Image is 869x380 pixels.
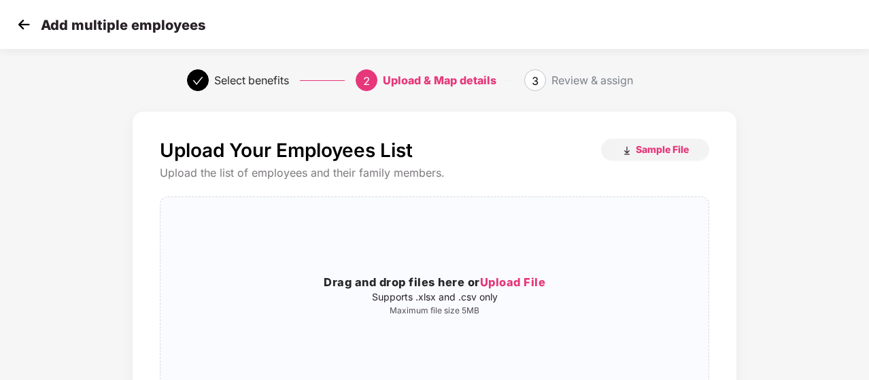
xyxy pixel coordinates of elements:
span: check [192,75,203,86]
span: Upload File [480,275,546,289]
div: Upload & Map details [383,69,496,91]
button: Sample File [601,139,709,160]
span: 2 [363,74,370,88]
div: Review & assign [551,69,633,91]
div: Upload the list of employees and their family members. [160,166,709,180]
img: download_icon [621,145,632,156]
div: Select benefits [214,69,289,91]
h3: Drag and drop files here or [160,274,709,292]
p: Add multiple employees [41,17,205,33]
img: svg+xml;base64,PHN2ZyB4bWxucz0iaHR0cDovL3d3dy53My5vcmcvMjAwMC9zdmciIHdpZHRoPSIzMCIgaGVpZ2h0PSIzMC... [14,14,34,35]
span: Sample File [636,143,689,156]
p: Upload Your Employees List [160,139,413,162]
span: 3 [532,74,539,88]
p: Maximum file size 5MB [160,305,709,316]
p: Supports .xlsx and .csv only [160,292,709,303]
